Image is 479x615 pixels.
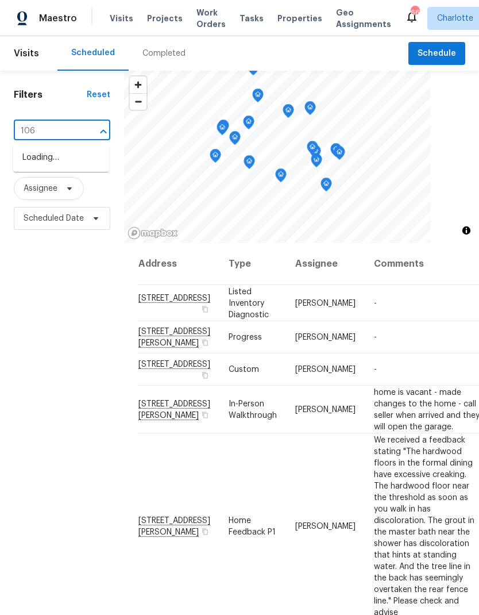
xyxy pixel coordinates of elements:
h1: Filters [14,89,87,101]
span: - [374,299,377,307]
span: Assignee [24,183,57,194]
button: Schedule [408,42,465,66]
div: Completed [142,48,186,59]
div: Map marker [330,143,342,161]
th: Type [219,243,286,285]
span: Scheduled Date [24,213,84,224]
a: Mapbox homepage [128,226,178,240]
span: Visits [14,41,39,66]
div: Map marker [229,131,241,149]
span: Tasks [239,14,264,22]
span: [PERSON_NAME] [295,405,356,413]
div: Map marker [307,141,318,159]
span: Listed Inventory Diagnostic [229,287,269,318]
span: Toggle attribution [463,224,470,237]
span: - [374,333,377,341]
span: [PERSON_NAME] [295,333,356,341]
div: Scheduled [71,47,115,59]
button: Copy Address [200,303,210,314]
div: Reset [87,89,110,101]
div: Loading… [13,144,109,172]
span: Custom [229,366,259,374]
span: Work Orders [196,7,226,30]
th: Address [138,243,219,285]
span: Progress [229,333,262,341]
span: Geo Assignments [336,7,391,30]
button: Copy Address [200,409,210,420]
div: Map marker [275,168,287,186]
div: Map marker [243,116,254,133]
span: Properties [277,13,322,24]
div: 66 [411,7,419,18]
button: Toggle attribution [459,224,473,237]
span: Visits [110,13,133,24]
span: [PERSON_NAME] [295,299,356,307]
span: In-Person Walkthrough [229,399,277,419]
div: Map marker [252,89,264,106]
div: Map marker [334,146,345,164]
span: Schedule [418,47,456,61]
span: Projects [147,13,183,24]
input: Search for an address... [14,122,78,140]
div: Map marker [304,101,316,119]
span: - [374,366,377,374]
div: Map marker [320,178,332,195]
button: Zoom out [130,93,146,110]
div: Map marker [283,104,294,122]
span: Maestro [39,13,77,24]
div: Map marker [244,155,255,173]
button: Copy Address [200,526,210,536]
span: [PERSON_NAME] [295,522,356,530]
button: Copy Address [200,337,210,348]
span: Home Feedback P1 [229,516,276,536]
button: Zoom in [130,76,146,93]
th: Assignee [286,243,365,285]
span: Charlotte [437,13,473,24]
canvas: Map [124,71,431,243]
div: Map marker [210,149,221,167]
button: Close [95,124,111,140]
button: Copy Address [200,370,210,380]
div: Map marker [218,120,229,137]
span: [PERSON_NAME] [295,366,356,374]
span: Zoom out [130,94,146,110]
div: Map marker [217,121,228,139]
